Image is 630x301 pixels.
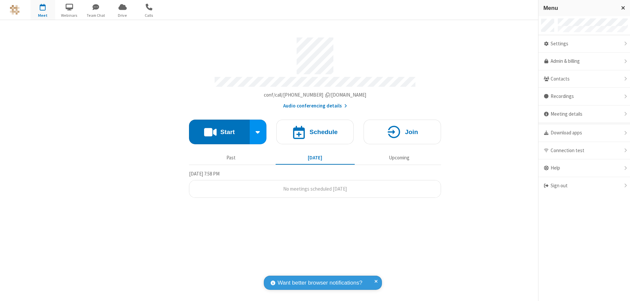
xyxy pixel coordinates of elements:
section: Today's Meetings [189,170,441,198]
button: Past [192,151,271,164]
span: Webinars [57,12,82,18]
h4: Schedule [309,129,338,135]
div: Contacts [538,70,630,88]
div: Connection test [538,142,630,160]
div: Meeting details [538,105,630,123]
section: Account details [189,33,441,110]
div: Help [538,159,630,177]
button: Schedule [276,120,354,144]
div: Sign out [538,177,630,195]
span: Want better browser notifications? [278,279,362,287]
button: Join [364,120,441,144]
span: Copy my meeting room link [264,92,367,98]
h3: Menu [543,5,615,11]
span: No meetings scheduled [DATE] [283,186,347,192]
h4: Join [405,129,418,135]
span: Team Chat [84,12,108,18]
div: Settings [538,35,630,53]
button: Start [189,120,250,144]
span: Calls [137,12,161,18]
iframe: Chat [614,284,625,296]
button: Audio conferencing details [283,102,347,110]
span: Meet [31,12,55,18]
div: Download apps [538,124,630,142]
img: QA Selenium DO NOT DELETE OR CHANGE [10,5,20,15]
span: [DATE] 7:58 PM [189,171,220,177]
div: Start conference options [250,120,267,144]
span: Drive [110,12,135,18]
button: Copy my meeting room linkCopy my meeting room link [264,91,367,99]
button: [DATE] [276,151,355,164]
button: Upcoming [360,151,439,164]
div: Recordings [538,88,630,105]
h4: Start [220,129,235,135]
a: Admin & billing [538,53,630,70]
